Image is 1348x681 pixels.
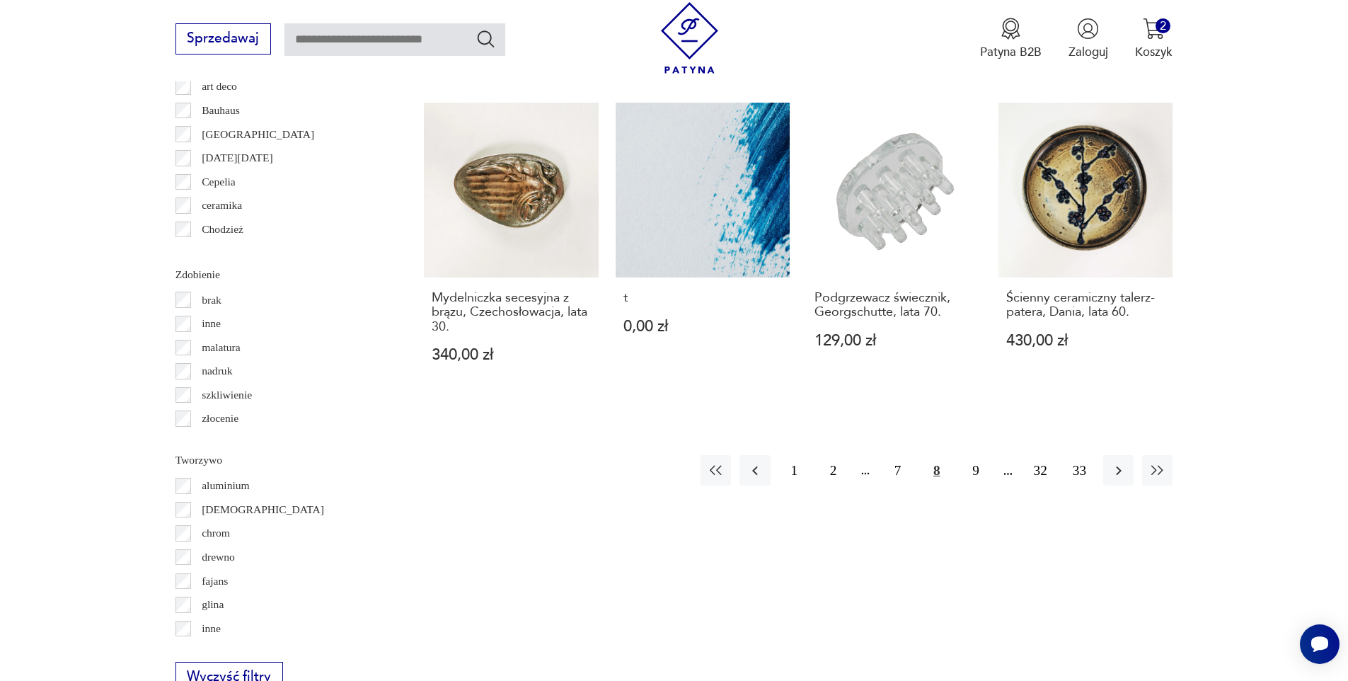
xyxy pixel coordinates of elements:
[175,265,384,284] p: Zdobienie
[1300,624,1340,664] iframe: Smartsupp widget button
[202,196,242,214] p: ceramika
[202,220,243,239] p: Chodzież
[882,455,913,486] button: 7
[202,362,232,380] p: nadruk
[814,291,974,320] h3: Podgrzewacz świecznik, Georgschutte, lata 70.
[202,77,237,96] p: art deco
[202,572,228,590] p: fajans
[1068,18,1108,60] button: Zaloguj
[175,23,271,55] button: Sprzedawaj
[202,244,242,262] p: Ćmielów
[779,455,810,486] button: 1
[202,173,236,191] p: Cepelia
[623,291,783,305] h3: t
[1000,18,1022,40] img: Ikona medalu
[202,476,250,495] p: aluminium
[202,291,221,309] p: brak
[960,455,991,486] button: 9
[980,18,1042,60] a: Ikona medaluPatyna B2B
[202,524,230,542] p: chrom
[202,125,314,144] p: [GEOGRAPHIC_DATA]
[814,333,974,348] p: 129,00 zł
[202,149,272,167] p: [DATE][DATE]
[202,409,238,428] p: złocenie
[623,319,783,334] p: 0,00 zł
[202,619,221,638] p: inne
[1135,18,1173,60] button: 2Koszyk
[1006,291,1165,320] h3: Ścienny ceramiczny talerz- patera, Dania, lata 60.
[202,314,221,333] p: inne
[202,595,224,614] p: glina
[432,348,591,362] p: 340,00 zł
[1064,455,1095,486] button: 33
[980,18,1042,60] button: Patyna B2B
[921,455,952,486] button: 8
[1135,44,1173,60] p: Koszyk
[202,338,241,357] p: malatura
[818,455,848,486] button: 2
[654,2,725,74] img: Patyna - sklep z meblami i dekoracjami vintage
[616,103,790,396] a: tt0,00 zł
[980,44,1042,60] p: Patyna B2B
[175,34,271,45] a: Sprzedawaj
[998,103,1173,396] a: Ścienny ceramiczny talerz- patera, Dania, lata 60.Ścienny ceramiczny talerz- patera, Dania, lata ...
[1006,333,1165,348] p: 430,00 zł
[202,500,324,519] p: [DEMOGRAPHIC_DATA]
[202,643,234,661] p: kamień
[1156,18,1170,33] div: 2
[1077,18,1099,40] img: Ikonka użytkownika
[202,386,252,404] p: szkliwienie
[202,548,235,566] p: drewno
[424,103,599,396] a: Mydelniczka secesyjna z brązu, Czechosłowacja, lata 30.Mydelniczka secesyjna z brązu, Czechosłowa...
[1025,455,1056,486] button: 32
[1143,18,1165,40] img: Ikona koszyka
[807,103,981,396] a: Podgrzewacz świecznik, Georgschutte, lata 70.Podgrzewacz świecznik, Georgschutte, lata 70.129,00 zł
[175,451,384,469] p: Tworzywo
[476,28,496,49] button: Szukaj
[202,101,240,120] p: Bauhaus
[1068,44,1108,60] p: Zaloguj
[432,291,591,334] h3: Mydelniczka secesyjna z brązu, Czechosłowacja, lata 30.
